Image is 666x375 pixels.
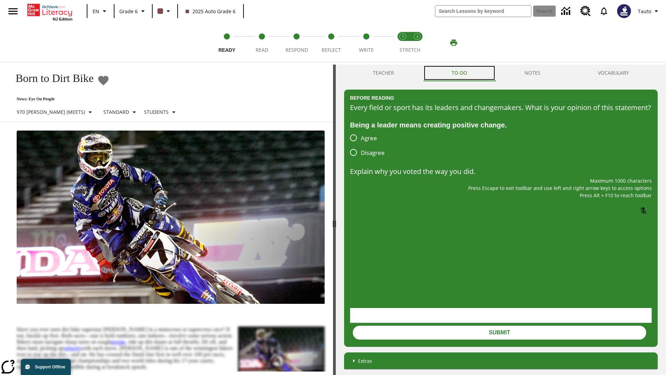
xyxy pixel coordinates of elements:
[311,24,351,62] button: Reflect step 4 of 5
[344,65,658,81] div: Instructional Panel Tabs
[402,34,404,39] text: 1
[119,8,138,15] span: Grade 6
[350,184,652,192] p: Press Escape to exit toolbar and use left and right arrow keys to access options
[557,2,576,21] a: Data Center
[256,47,268,53] span: Read
[353,326,646,340] button: Submit
[407,24,427,62] button: Stretch Respond step 2 of 2
[350,119,652,131] div: Being a leader means creating positive change.
[3,1,23,22] button: Open side menu
[101,106,141,118] button: Scaffolds, Standard
[155,5,175,17] button: Class color is dark brown. Change class color
[103,108,129,116] p: Standard
[219,47,236,53] span: Ready
[595,2,613,20] a: Notifications
[35,365,65,369] span: Support Offline
[344,65,423,81] button: Teacher
[8,97,181,102] p: News: Eye On People
[393,24,413,62] button: Stretch Read step 1 of 2
[569,65,658,81] button: VOCABULARY
[417,34,418,39] text: 2
[276,24,317,62] button: Respond step 3 of 5
[617,4,631,18] img: Avatar
[350,131,390,160] div: poll
[141,106,181,118] button: Select Student
[144,108,169,116] p: Students
[117,5,150,17] button: Grade: Grade 6, Select a grade
[361,134,377,143] span: Agree
[93,8,99,15] span: EN
[350,94,394,102] h2: Before Reading
[207,24,247,62] button: Ready step 1 of 5
[322,47,341,53] span: Reflect
[576,2,595,20] a: Resource Center, Will open in new tab
[635,202,652,219] button: Click to activate and allow voice recognition
[359,47,374,53] span: Write
[53,17,72,21] span: NJ Edition
[17,108,85,116] p: 970 [PERSON_NAME] (Meets)
[435,6,531,17] input: search field
[17,131,325,304] img: Motocross racer James Stewart flies through the air on his dirt bike.
[333,65,336,375] div: Press Enter or Spacebar and then press right and left arrow keys to move the slider
[350,192,652,199] p: Press Alt + F10 to reach toolbar
[423,65,496,81] button: TO-DO
[443,36,465,49] button: Print
[350,177,652,184] p: Maximum 1000 characters
[21,359,71,375] button: Support Offline
[14,106,97,118] button: Select Lexile, 970 Lexile (Meets)
[635,5,663,17] button: Profile/Settings
[27,2,72,21] div: Home
[350,166,652,177] p: Explain why you voted the way you did.
[400,47,420,53] span: STRETCH
[350,102,652,113] div: Every field or sport has its leaders and changemakers. What is your opinion of this statement?
[344,352,658,369] div: Extras
[346,24,386,62] button: Write step 5 of 5
[8,72,94,85] h1: Born to Dirt Bike
[241,24,282,62] button: Read step 2 of 5
[613,2,635,20] button: Select a new avatar
[89,5,112,17] button: Language: EN, Select a language
[336,65,666,375] div: activity
[97,74,110,86] button: Add to Favorites - Born to Dirt Bike
[496,65,570,81] button: NOTES
[358,357,372,365] p: Extras
[361,148,385,157] span: Disagree
[6,6,99,13] body: Explain why you voted the way you did. Maximum 1000 characters Press Alt + F10 to reach toolbar P...
[285,47,308,53] span: Respond
[186,8,236,15] span: 2025 Auto Grade 6
[638,8,651,15] span: Tauto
